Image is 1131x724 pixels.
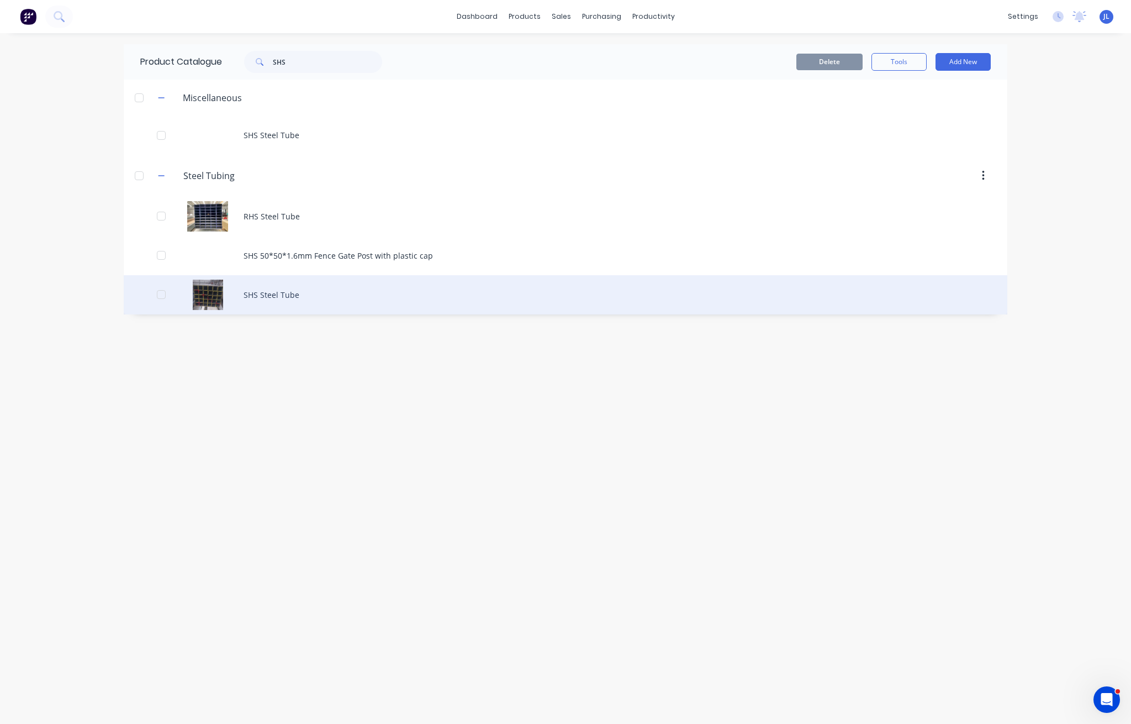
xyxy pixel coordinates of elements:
[183,169,314,182] input: Enter category name
[174,91,251,104] div: Miscellaneous
[20,8,36,25] img: Factory
[1093,686,1120,713] iframe: Intercom live chat
[503,8,546,25] div: products
[796,54,863,70] button: Delete
[577,8,627,25] div: purchasing
[1103,12,1109,22] span: JL
[124,275,1007,314] div: SHS Steel TubeSHS Steel Tube
[546,8,577,25] div: sales
[871,53,927,71] button: Tools
[124,44,222,80] div: Product Catalogue
[124,236,1007,275] div: SHS 50*50*1.6mm Fence Gate Post with plastic cap
[124,197,1007,236] div: RHS Steel TubeRHS Steel Tube
[273,51,382,73] input: Search...
[936,53,991,71] button: Add New
[124,116,1007,155] div: SHS Steel Tube
[451,8,503,25] a: dashboard
[627,8,680,25] div: productivity
[1002,8,1044,25] div: settings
